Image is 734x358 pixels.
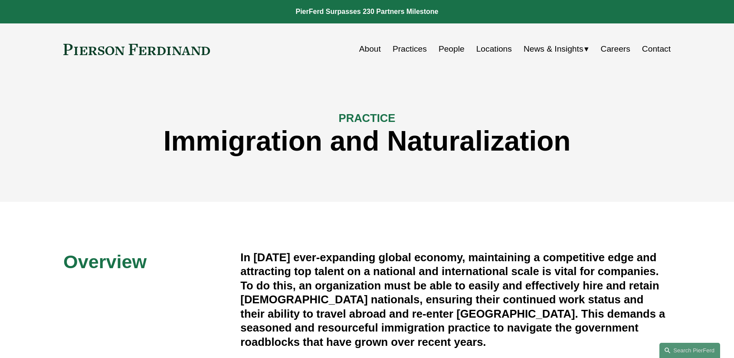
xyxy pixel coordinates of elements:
[642,41,671,57] a: Contact
[63,125,671,157] h1: Immigration and Naturalization
[439,41,465,57] a: People
[359,41,381,57] a: About
[476,41,512,57] a: Locations
[339,112,396,124] span: PRACTICE
[601,41,630,57] a: Careers
[659,343,720,358] a: Search this site
[524,42,583,57] span: News & Insights
[524,41,589,57] a: folder dropdown
[240,250,671,349] h4: In [DATE] ever-expanding global economy, maintaining a competitive edge and attracting top talent...
[63,251,147,272] span: Overview
[393,41,427,57] a: Practices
